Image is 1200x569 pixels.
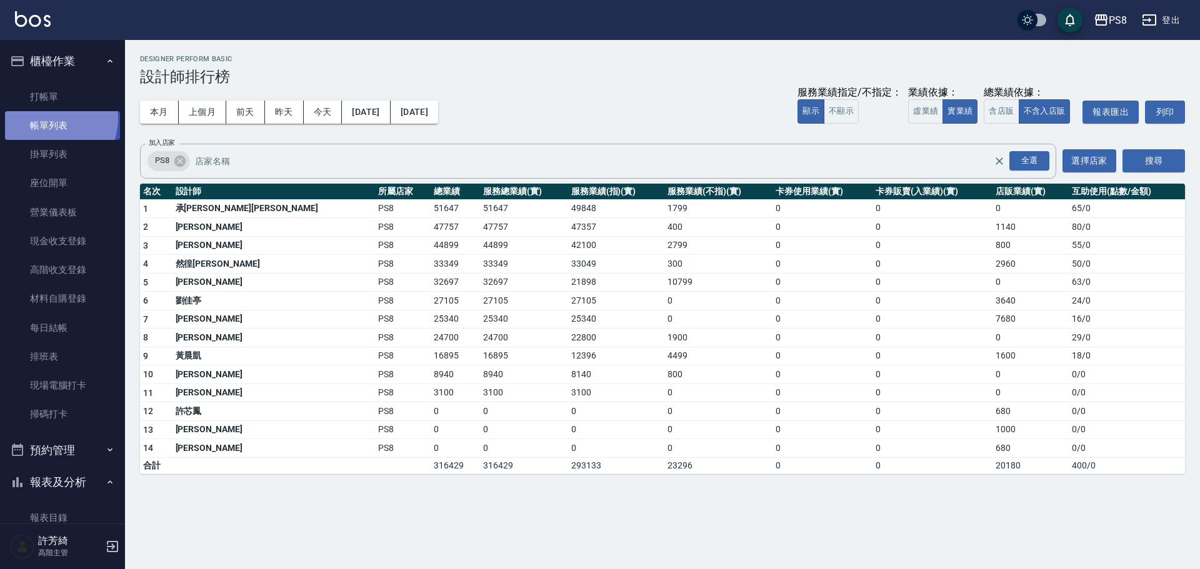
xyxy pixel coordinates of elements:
th: 設計師 [172,184,375,200]
td: 0 [992,365,1069,384]
td: [PERSON_NAME] [172,273,375,292]
td: 300 [664,255,772,274]
td: 8140 [568,365,664,384]
td: PS8 [375,420,431,439]
a: 現場電腦打卡 [5,371,120,400]
td: 316429 [431,457,479,473]
td: 800 [664,365,772,384]
td: 63 / 0 [1069,273,1185,292]
p: 高階主管 [38,547,102,558]
span: 5 [143,277,148,287]
button: [DATE] [342,101,390,124]
th: 卡券販賣(入業績)(實) [872,184,992,200]
div: PS8 [1109,12,1127,28]
td: 49848 [568,199,664,218]
td: 0 [872,439,992,458]
td: 0 / 0 [1069,402,1185,421]
td: PS8 [375,383,431,402]
img: Logo [15,11,51,27]
button: 含店販 [984,99,1019,124]
a: 高階收支登錄 [5,255,120,284]
div: PS8 [147,151,190,171]
td: 24700 [431,329,479,347]
button: Clear [991,152,1008,170]
span: 3 [143,240,148,250]
td: [PERSON_NAME] [172,310,375,329]
td: 21898 [568,273,664,292]
td: 3640 [992,292,1069,310]
button: 今天 [304,101,342,124]
td: 0 / 0 [1069,383,1185,402]
td: 0 [431,420,479,439]
td: 293133 [568,457,664,473]
th: 總業績 [431,184,479,200]
img: Person [10,534,35,559]
td: PS8 [375,255,431,274]
th: 服務業績(不指)(實) [664,184,772,200]
td: 32697 [431,273,479,292]
td: 0 [872,457,992,473]
td: 0 [772,329,872,347]
td: 0 [872,199,992,218]
div: 服務業績指定/不指定： [797,86,902,99]
td: 0 [772,420,872,439]
td: 0 [772,255,872,274]
button: Open [1007,149,1052,173]
td: 800 [992,236,1069,255]
button: 實業績 [942,99,977,124]
td: 22800 [568,329,664,347]
td: [PERSON_NAME] [172,383,375,402]
a: 掛單列表 [5,140,120,169]
td: 許芯鳳 [172,402,375,421]
label: 加入店家 [149,138,175,147]
span: 8 [143,332,148,342]
td: 0 [872,383,992,402]
td: [PERSON_NAME] [172,218,375,237]
td: 680 [992,402,1069,421]
td: PS8 [375,329,431,347]
td: 2960 [992,255,1069,274]
td: 0 [872,236,992,255]
td: 合計 [140,457,172,473]
td: 25340 [431,310,479,329]
button: 櫃檯作業 [5,45,120,77]
td: 4499 [664,347,772,365]
td: 1900 [664,329,772,347]
td: 0 / 0 [1069,439,1185,458]
span: 7 [143,314,148,324]
td: PS8 [375,218,431,237]
td: 0 [992,273,1069,292]
td: 0 [772,383,872,402]
button: 預約管理 [5,434,120,467]
td: 16 / 0 [1069,310,1185,329]
th: 店販業績(實) [992,184,1069,200]
td: PS8 [375,439,431,458]
td: 0 [772,347,872,365]
button: PS8 [1089,7,1132,33]
td: 0 [992,383,1069,402]
td: 0 [568,439,664,458]
td: 然徨[PERSON_NAME] [172,255,375,274]
button: 列印 [1145,101,1185,124]
td: 33049 [568,255,664,274]
td: 0 [480,420,568,439]
span: 14 [143,443,154,453]
span: 2 [143,222,148,232]
td: 0 [664,383,772,402]
th: 名次 [140,184,172,200]
td: 25340 [480,310,568,329]
table: a dense table [140,184,1185,474]
td: 0 [872,365,992,384]
td: 3100 [431,383,479,402]
td: 51647 [431,199,479,218]
td: 0 [872,292,992,310]
td: 0 [772,365,872,384]
a: 每日結帳 [5,314,120,342]
td: 400 / 0 [1069,457,1185,473]
td: 8940 [480,365,568,384]
td: 0 [664,439,772,458]
td: 0 [772,218,872,237]
td: 0 [480,439,568,458]
td: [PERSON_NAME] [172,420,375,439]
button: 不含入店販 [1019,99,1071,124]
